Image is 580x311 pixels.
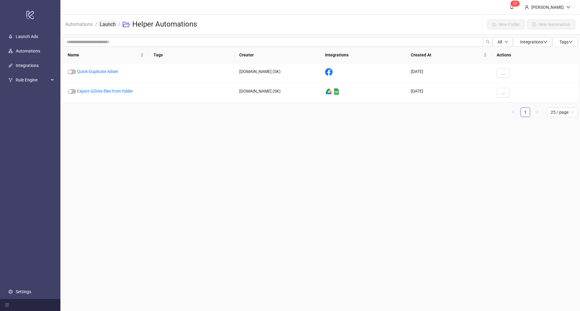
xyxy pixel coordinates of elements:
a: Automations [16,49,40,53]
li: Next Page [533,107,542,117]
span: ... [501,90,505,95]
span: Name [68,52,139,58]
span: Tags [559,40,573,44]
a: Launch [98,21,117,27]
span: down [504,40,508,44]
th: Created At [406,47,492,63]
li: / [95,15,97,34]
button: Integrationsdown [513,37,552,47]
h3: Helper Automations [132,20,197,29]
th: Actions [492,47,578,63]
a: Settings [16,289,31,294]
th: Integrations [320,47,406,63]
button: New Automation [527,20,575,29]
button: Alldown [493,37,513,47]
span: down [543,40,547,44]
div: [PERSON_NAME] [529,4,566,11]
button: ... [497,88,510,97]
span: 25 / page [551,108,574,117]
a: Automations [64,21,94,27]
span: Integrations [520,40,547,44]
span: right [536,110,539,114]
li: 1 [520,107,530,117]
span: down [566,5,570,9]
span: search [486,40,490,44]
button: ... [497,68,510,78]
span: ... [501,71,505,75]
th: Name [63,47,149,63]
a: 1 [521,108,530,117]
div: Page Size [547,107,578,117]
button: left [508,107,518,117]
span: folder-open [123,21,130,28]
a: Integrations [16,63,39,68]
span: fork [8,78,13,82]
div: [DOMAIN_NAME] (SK) [234,83,320,103]
span: left [511,110,515,114]
a: Launch Ads [16,34,38,39]
button: Tagsdown [552,37,578,47]
li: / [118,15,120,34]
th: Creator [234,47,320,63]
button: New Folder [487,20,525,29]
button: right [533,107,542,117]
span: menu-fold [5,303,9,307]
span: Created At [411,52,482,58]
span: bell [510,5,514,9]
th: Tags [149,47,234,63]
span: user [525,5,529,9]
div: [DATE] [406,83,492,103]
span: Rule Engine [16,74,49,86]
div: [DATE] [406,63,492,83]
a: Quick-Duplicate Adset [77,69,118,74]
span: All [498,40,502,44]
a: Export GDrive files from folder [77,89,133,94]
li: Previous Page [508,107,518,117]
span: 2 [515,2,517,6]
span: down [569,40,573,44]
sup: 22 [511,1,520,7]
div: [DOMAIN_NAME] (SK) [234,63,320,83]
span: 2 [513,2,515,6]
